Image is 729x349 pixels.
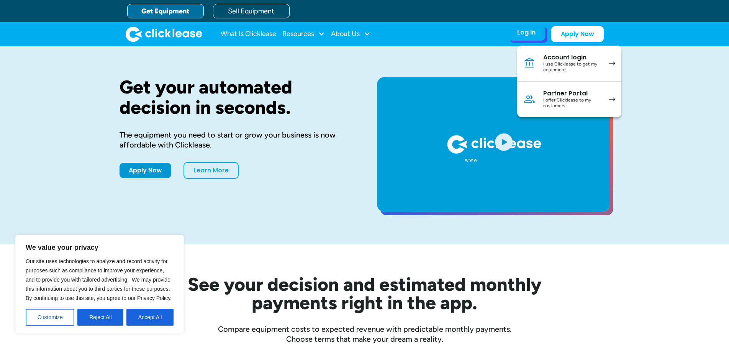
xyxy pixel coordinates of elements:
[77,309,123,326] button: Reject All
[517,29,536,36] div: Log In
[517,82,621,117] a: Partner PortalI offer Clicklease to my customers.
[543,90,601,97] div: Partner Portal
[609,97,615,102] img: arrow
[126,26,202,42] img: Clicklease logo
[26,258,172,301] span: Our site uses technologies to analyze and record activity for purposes such as compliance to impr...
[126,26,202,42] a: home
[543,97,601,109] div: I offer Clicklease to my customers.
[26,309,74,326] button: Customize
[377,77,610,212] a: open lightbox
[493,131,514,152] img: Blue play button logo on a light blue circular background
[221,26,276,42] a: What Is Clicklease
[120,77,352,118] h1: Get your automated decision in seconds.
[551,26,604,42] a: Apply Now
[543,54,601,61] div: Account login
[213,4,290,18] a: Sell Equipment
[609,61,615,66] img: arrow
[15,235,184,334] div: We value your privacy
[150,275,579,312] h2: See your decision and estimated monthly payments right in the app.
[517,46,621,117] nav: Log In
[26,243,174,252] p: We value your privacy
[127,4,204,18] a: Get Equipment
[282,26,325,42] div: Resources
[523,93,536,105] img: Person icon
[120,163,171,178] a: Apply Now
[331,26,370,42] div: About Us
[517,46,621,82] a: Account loginI use Clicklease to get my equipment
[120,130,352,150] div: The equipment you need to start or grow your business is now affordable with Clicklease.
[183,162,239,179] a: Learn More
[543,61,601,73] div: I use Clicklease to get my equipment
[126,309,174,326] button: Accept All
[523,57,536,69] img: Bank icon
[120,324,610,344] div: Compare equipment costs to expected revenue with predictable monthly payments. Choose terms that ...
